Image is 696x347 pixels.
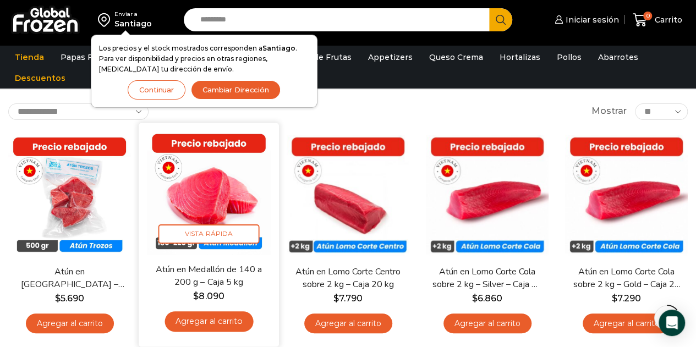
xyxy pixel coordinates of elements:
[128,80,185,100] button: Continuar
[333,293,339,304] span: $
[612,293,617,304] span: $
[363,47,418,68] a: Appetizers
[193,290,199,301] span: $
[424,47,489,68] a: Queso Crema
[643,12,652,20] span: 0
[494,47,546,68] a: Hortalizas
[55,47,116,68] a: Papas Fritas
[593,47,644,68] a: Abarrotes
[563,14,619,25] span: Iniciar sesión
[191,80,281,100] button: Cambiar Dirección
[443,313,531,334] a: Agregar al carrito: “Atún en Lomo Corte Cola sobre 2 kg - Silver - Caja 20 kg”
[432,266,542,291] a: Atún en Lomo Corte Cola sobre 2 kg – Silver – Caja 20 kg
[630,7,685,33] a: 0 Carrito
[98,10,114,29] img: address-field-icon.svg
[583,313,671,334] a: Agregar al carrito: “Atún en Lomo Corte Cola sobre 2 kg - Gold – Caja 20 kg”
[552,9,619,31] a: Iniciar sesión
[659,310,685,336] div: Open Intercom Messenger
[652,14,682,25] span: Carrito
[99,43,309,75] p: Los precios y el stock mostrados corresponden a . Para ver disponibilidad y precios en otras regi...
[114,10,152,18] div: Enviar a
[489,8,512,31] button: Search button
[153,263,264,289] a: Atún en Medallón de 140 a 200 g – Caja 5 kg
[158,224,260,244] span: Vista Rápida
[612,293,641,304] bdi: 7.290
[8,103,149,120] select: Pedido de la tienda
[472,293,478,304] span: $
[304,313,392,334] a: Agregar al carrito: “Atún en Lomo Corte Centro sobre 2 kg - Caja 20 kg”
[333,293,363,304] bdi: 7.790
[293,266,403,291] a: Atún en Lomo Corte Centro sobre 2 kg – Caja 20 kg
[55,293,84,304] bdi: 5.690
[114,18,152,29] div: Santiago
[591,105,627,118] span: Mostrar
[55,293,61,304] span: $
[283,47,357,68] a: Pulpa de Frutas
[571,266,682,291] a: Atún en Lomo Corte Cola sobre 2 kg – Gold – Caja 20 kg
[26,313,114,334] a: Agregar al carrito: “Atún en Trozos - Caja 10 kg”
[9,68,71,89] a: Descuentos
[193,290,224,301] bdi: 8.090
[165,311,253,332] a: Agregar al carrito: “Atún en Medallón de 140 a 200 g - Caja 5 kg”
[551,47,587,68] a: Pollos
[9,47,50,68] a: Tienda
[262,44,295,52] strong: Santiago
[14,266,125,291] a: Atún en [GEOGRAPHIC_DATA] – Caja 10 kg
[472,293,502,304] bdi: 6.860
